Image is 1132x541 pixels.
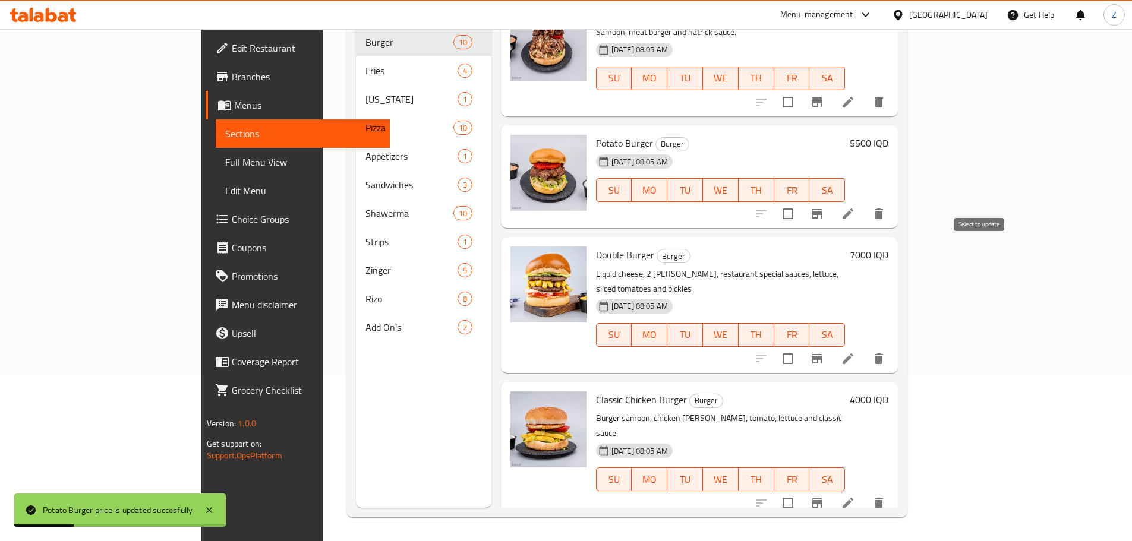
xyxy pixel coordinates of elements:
button: Branch-specific-item [803,200,831,228]
span: Get support on: [207,436,261,451]
button: WE [703,67,739,90]
button: Branch-specific-item [803,88,831,116]
span: Sections [225,126,380,141]
span: Appetizers [365,149,458,163]
span: SA [814,326,840,343]
span: SA [814,69,840,87]
p: Burger samoon, chicken [PERSON_NAME], tomato, lettuce and classic sauce. [596,411,845,441]
span: Zinger [365,263,458,277]
span: Branches [232,69,380,84]
div: Burger [655,137,689,151]
div: Zinger5 [356,256,491,284]
span: Potato Burger [596,134,653,152]
button: MO [632,467,667,491]
div: items [458,292,472,306]
a: Edit menu item [841,352,855,366]
img: Potato Burger [510,135,587,211]
img: Classic Chicken Burger [510,391,587,467]
div: Appetizers1 [356,142,491,170]
button: delete [865,200,893,228]
div: items [453,206,472,220]
span: WE [708,471,734,488]
button: SA [809,178,845,202]
div: items [458,235,472,249]
a: Edit menu item [841,496,855,510]
button: TU [667,323,703,347]
span: MO [636,326,663,343]
button: delete [865,489,893,517]
span: 5 [458,265,472,276]
span: Pizza [365,121,453,135]
span: Choice Groups [232,212,380,226]
span: TU [672,326,698,343]
div: items [453,121,472,135]
span: MO [636,471,663,488]
span: SU [601,182,628,199]
div: Potato Burger price is updated succesfully [43,504,193,517]
button: FR [774,67,810,90]
a: Edit menu item [841,95,855,109]
div: items [458,64,472,78]
a: Edit Menu [216,176,390,205]
a: Edit menu item [841,207,855,221]
button: FR [774,467,810,491]
span: [DATE] 08:05 AM [607,44,673,55]
button: TH [739,467,774,491]
a: Choice Groups [206,205,390,233]
button: SU [596,467,632,491]
span: Rizo [365,292,458,306]
span: Coupons [232,241,380,255]
span: Upsell [232,326,380,340]
span: TH [743,471,770,488]
div: items [453,35,472,49]
div: items [458,149,472,163]
span: Grocery Checklist [232,383,380,397]
div: Add On's2 [356,313,491,341]
span: Sandwiches [365,178,458,192]
span: 1.0.0 [238,416,256,431]
span: Burger [365,35,453,49]
span: 10 [454,208,472,219]
span: 10 [454,37,472,48]
button: Branch-specific-item [803,489,831,517]
button: SA [809,67,845,90]
button: MO [632,178,667,202]
span: [DATE] 08:05 AM [607,445,673,457]
span: FR [779,471,805,488]
a: Menus [206,91,390,119]
button: TH [739,178,774,202]
span: WE [708,182,734,199]
span: SU [601,69,628,87]
a: Support.OpsPlatform [207,448,282,463]
span: TH [743,326,770,343]
span: Double Burger [596,246,654,264]
span: Menu disclaimer [232,298,380,312]
div: Burger [657,249,690,263]
button: MO [632,323,667,347]
a: Menu disclaimer [206,290,390,319]
span: Burger [690,394,723,407]
img: Double Burger [510,246,587,322]
button: SA [809,467,845,491]
span: WE [708,326,734,343]
button: WE [703,467,739,491]
a: Coupons [206,233,390,262]
span: Shawerma [365,206,453,220]
button: delete [865,88,893,116]
span: Select to update [775,491,800,515]
button: SU [596,67,632,90]
a: Upsell [206,319,390,347]
div: Rizo8 [356,284,491,313]
a: Grocery Checklist [206,376,390,404]
span: Fries [365,64,458,78]
div: Burger10 [356,28,491,56]
span: 1 [458,94,472,105]
div: items [458,263,472,277]
button: FR [774,323,810,347]
button: WE [703,178,739,202]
